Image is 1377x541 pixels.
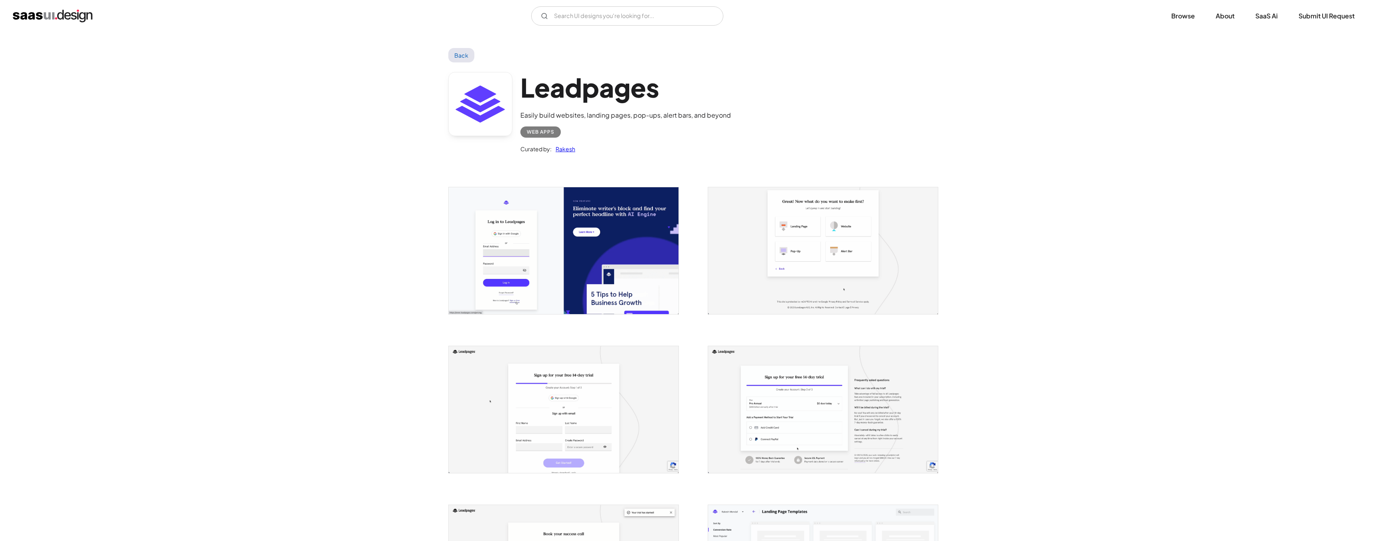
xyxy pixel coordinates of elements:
[449,346,678,473] a: open lightbox
[449,187,678,314] a: open lightbox
[13,10,92,22] a: home
[520,110,731,120] div: Easily build websites, landing pages, pop-ups, alert bars, and beyond
[527,127,554,137] div: Web Apps
[552,144,575,154] a: Rakesh
[531,6,723,26] form: Email Form
[448,48,474,62] a: Back
[449,346,678,473] img: 642183c669e52002c5e8c815_Leadpage%20-%20Signup%20screen%20UI.png
[520,72,731,103] h1: Leadpages
[708,346,938,473] img: 642183c6e51bc320ea91e4aa_Leadpage%20-%20sign%20up%20for%2014%20days%20trial.png
[520,144,552,154] div: Curated by:
[531,6,723,26] input: Search UI designs you're looking for...
[449,187,678,314] img: 642183c6d7ffe93299f23ca2_Leadpage%20-%20Login%20screen%20ui.png
[1246,7,1287,25] a: SaaS Ai
[1289,7,1364,25] a: Submit UI Request
[1162,7,1204,25] a: Browse
[708,187,938,314] a: open lightbox
[708,346,938,473] a: open lightbox
[1206,7,1244,25] a: About
[708,187,938,314] img: 642183c669e520edb8e8c816_Leadpage%20-%20What%20you%20want%20to%20make%20intent%20capture%20screen...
